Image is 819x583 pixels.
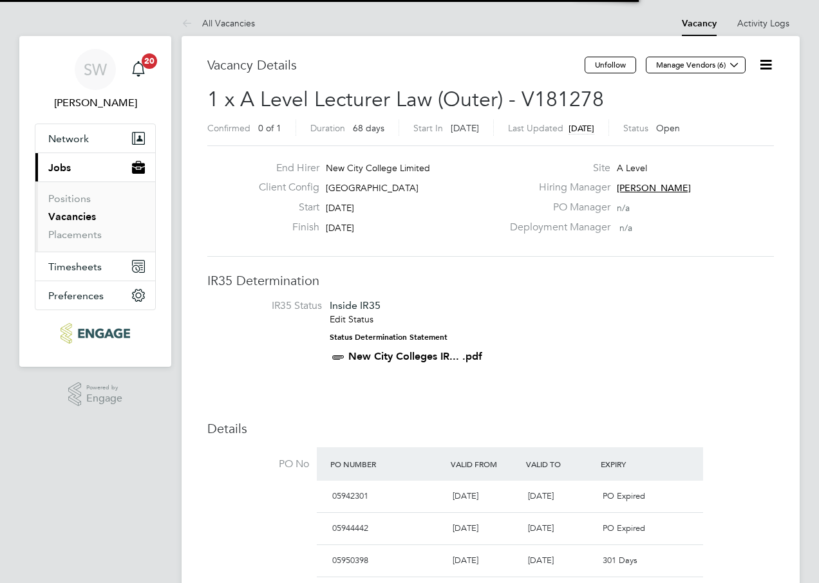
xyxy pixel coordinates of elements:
[326,202,354,214] span: [DATE]
[86,382,122,393] span: Powered by
[330,313,373,325] a: Edit Status
[603,490,645,501] span: PO Expired
[207,87,604,112] span: 1 x A Level Lecturer Law (Outer) - V181278
[502,201,610,214] label: PO Manager
[48,210,96,223] a: Vacancies
[569,123,594,134] span: [DATE]
[447,452,523,476] div: Valid From
[35,95,156,111] span: Silka Warrick-Akerele
[207,420,774,437] h3: Details
[603,555,637,566] span: 301 Days
[35,124,155,153] button: Network
[603,523,645,533] span: PO Expired
[207,272,774,289] h3: IR35 Determination
[182,17,255,29] a: All Vacancies
[502,221,610,234] label: Deployment Manager
[502,181,610,194] label: Hiring Manager
[48,162,71,174] span: Jobs
[528,523,554,533] span: [DATE]
[310,122,345,134] label: Duration
[19,36,171,367] nav: Main navigation
[453,523,478,533] span: [DATE]
[617,162,647,174] span: A Level
[86,393,122,404] span: Engage
[332,555,368,566] span: 05950398
[502,162,610,175] label: Site
[35,252,155,281] button: Timesheets
[126,49,151,90] a: 20
[353,122,384,134] span: 68 days
[623,122,648,134] label: Status
[330,333,447,342] strong: Status Determination Statement
[142,53,157,69] span: 20
[332,523,368,533] span: 05944442
[35,181,155,252] div: Jobs
[585,57,636,73] button: Unfollow
[326,222,354,234] span: [DATE]
[453,490,478,501] span: [DATE]
[508,122,563,134] label: Last Updated
[413,122,443,134] label: Start In
[617,182,691,194] span: [PERSON_NAME]
[249,201,319,214] label: Start
[327,452,447,476] div: PO Number
[249,162,319,175] label: End Hirer
[48,261,102,273] span: Timesheets
[528,555,554,566] span: [DATE]
[249,181,319,194] label: Client Config
[249,221,319,234] label: Finish
[523,452,598,476] div: Valid To
[617,202,630,214] span: n/a
[48,133,89,145] span: Network
[207,458,309,471] label: PO No
[207,57,585,73] h3: Vacancy Details
[35,323,156,344] a: Go to home page
[48,290,104,302] span: Preferences
[68,382,123,407] a: Powered byEngage
[598,452,673,476] div: Expiry
[35,281,155,310] button: Preferences
[348,350,482,362] a: New City Colleges IR... .pdf
[48,228,102,241] a: Placements
[330,299,381,311] span: Inside IR35
[258,122,281,134] span: 0 of 1
[656,122,680,134] span: Open
[84,61,107,78] span: SW
[326,182,419,194] span: [GEOGRAPHIC_DATA]
[61,323,129,344] img: ncclondon-logo-retina.png
[619,222,632,234] span: n/a
[207,122,250,134] label: Confirmed
[451,122,479,134] span: [DATE]
[48,192,91,205] a: Positions
[35,49,156,111] a: SW[PERSON_NAME]
[682,18,717,29] a: Vacancy
[326,162,430,174] span: New City College Limited
[453,555,478,566] span: [DATE]
[646,57,746,73] button: Manage Vendors (6)
[220,299,322,313] label: IR35 Status
[332,490,368,501] span: 05942301
[35,153,155,181] button: Jobs
[528,490,554,501] span: [DATE]
[737,17,789,29] a: Activity Logs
